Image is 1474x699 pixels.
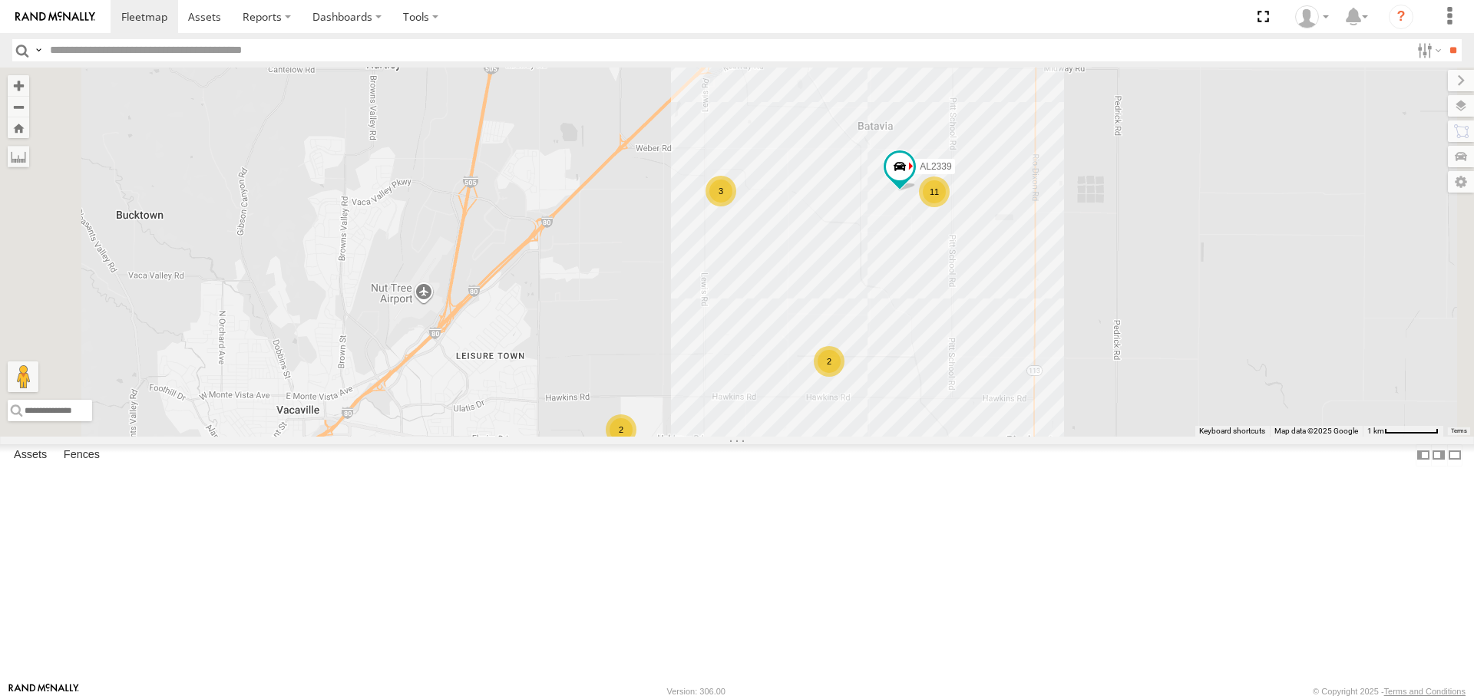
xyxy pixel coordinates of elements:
[6,445,55,467] label: Assets
[8,684,79,699] a: Visit our Website
[706,176,736,206] div: 3
[8,361,38,392] button: Drag Pegman onto the map to open Street View
[1389,5,1413,29] i: ?
[1451,427,1467,434] a: Terms (opens in new tab)
[1384,687,1466,696] a: Terms and Conditions
[8,146,29,167] label: Measure
[8,117,29,138] button: Zoom Home
[1431,444,1446,467] label: Dock Summary Table to the Right
[1416,444,1431,467] label: Dock Summary Table to the Left
[1290,5,1334,28] div: David Lowrie
[15,12,95,22] img: rand-logo.svg
[1411,39,1444,61] label: Search Filter Options
[8,96,29,117] button: Zoom out
[32,39,45,61] label: Search Query
[814,346,844,377] div: 2
[919,176,950,207] div: 11
[8,75,29,96] button: Zoom in
[667,687,725,696] div: Version: 306.00
[1363,426,1443,437] button: Map Scale: 1 km per 67 pixels
[920,161,951,172] span: AL2339
[1447,444,1462,467] label: Hide Summary Table
[1199,426,1265,437] button: Keyboard shortcuts
[56,445,107,467] label: Fences
[606,414,636,445] div: 2
[1367,427,1384,435] span: 1 km
[1448,171,1474,193] label: Map Settings
[1274,427,1358,435] span: Map data ©2025 Google
[1313,687,1466,696] div: © Copyright 2025 -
